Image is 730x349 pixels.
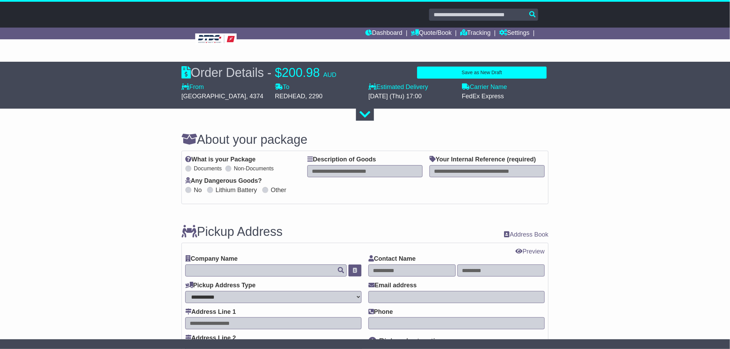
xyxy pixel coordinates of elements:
span: [GEOGRAPHIC_DATA] [181,93,246,100]
h3: Pickup Address [181,225,283,239]
label: Non-Documents [234,165,274,172]
label: Lithium Battery [216,187,257,194]
label: Address Line 1 [185,308,236,316]
div: Order Details - [181,65,336,80]
span: $ [275,66,282,80]
h3: About your package [181,133,549,147]
label: To [275,83,289,91]
label: From [181,83,204,91]
a: Preview [516,248,545,255]
div: [DATE] (Thu) 17:00 [368,93,455,100]
label: Carrier Name [462,83,507,91]
a: Settings [499,28,530,39]
label: Contact Name [368,255,416,263]
a: Address Book [504,231,549,239]
label: No [194,187,202,194]
span: REDHEAD [275,93,305,100]
span: , 4374 [246,93,263,100]
label: Email address [368,282,417,289]
label: Your Internal Reference (required) [430,156,536,163]
button: Save as New Draft [417,67,547,79]
span: , 2290 [305,93,323,100]
label: Company Name [185,255,238,263]
label: Documents [194,165,222,172]
a: Tracking [460,28,491,39]
span: AUD [323,71,336,78]
label: Address Line 2 [185,335,236,342]
label: What is your Package [185,156,256,163]
a: Quote/Book [411,28,452,39]
span: 200.98 [282,66,320,80]
a: Dashboard [366,28,403,39]
label: Other [271,187,286,194]
label: Description of Goods [307,156,376,163]
label: Any Dangerous Goods? [185,177,262,185]
label: Phone [368,308,393,316]
label: Estimated Delivery [368,83,455,91]
label: Pickup Address Type [185,282,256,289]
span: Pickup Instructions [379,337,448,346]
div: FedEx Express [462,93,549,100]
